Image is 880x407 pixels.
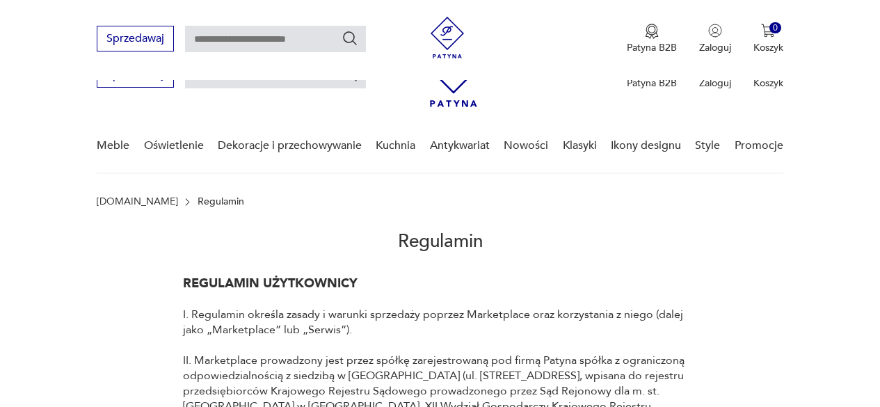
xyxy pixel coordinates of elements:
div: 0 [769,22,781,34]
h1: REGULAMIN UŻYTKOWNICY [183,276,698,292]
button: Zaloguj [699,24,731,54]
a: Meble [97,119,129,173]
a: Dekoracje i przechowywanie [218,119,362,173]
a: Ikony designu [611,119,681,173]
a: Ikona medaluPatyna B2B [627,24,677,54]
p: Koszyk [753,41,783,54]
p: I. Regulamin określa zasady i warunki sprzedaży poprzez Marketplace oraz korzystania z niego (dal... [183,307,698,337]
img: Patyna - sklep z meblami i dekoracjami vintage [426,17,468,58]
p: Regulamin [198,196,244,207]
a: Nowości [504,119,548,173]
img: Ikonka użytkownika [708,24,722,38]
img: Ikona koszyka [761,24,775,38]
p: Zaloguj [699,41,731,54]
a: Antykwariat [430,119,490,173]
button: Patyna B2B [627,24,677,54]
a: Promocje [735,119,783,173]
a: Klasyki [563,119,597,173]
a: Style [695,119,720,173]
p: Koszyk [753,77,783,90]
p: Patyna B2B [627,41,677,54]
a: Oświetlenie [144,119,204,173]
button: Sprzedawaj [97,26,174,51]
a: [DOMAIN_NAME] [97,196,178,207]
a: Sprzedawaj [97,71,174,81]
a: Kuchnia [376,119,415,173]
p: Zaloguj [699,77,731,90]
h2: Regulamin [97,207,783,276]
button: 0Koszyk [753,24,783,54]
button: Szukaj [342,30,358,47]
p: Patyna B2B [627,77,677,90]
a: Sprzedawaj [97,35,174,45]
img: Ikona medalu [645,24,659,39]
